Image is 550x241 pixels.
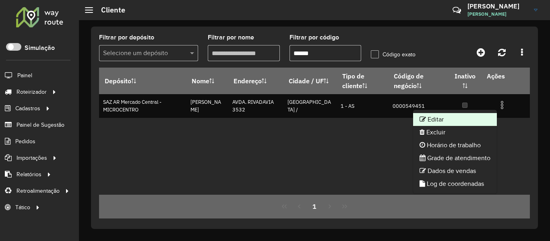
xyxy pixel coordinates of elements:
[17,187,60,195] span: Retroalimentação
[413,177,497,190] li: Log de coordenadas
[99,33,154,42] label: Filtrar por depósito
[481,68,529,84] th: Ações
[186,68,228,94] th: Nome
[208,33,254,42] label: Filtrar por nome
[15,104,40,113] span: Cadastros
[337,94,388,118] td: 1 - AS
[25,43,55,53] label: Simulação
[289,33,339,42] label: Filtrar por código
[413,113,497,126] li: Editar
[15,203,30,212] span: Tático
[283,68,337,94] th: Cidade / UF
[413,152,497,165] li: Grade de atendimento
[371,50,416,59] label: Código exato
[99,68,186,94] th: Depósito
[186,94,228,118] td: [PERSON_NAME]
[93,6,125,14] h2: Cliente
[228,68,283,94] th: Endereço
[448,2,465,19] a: Contato Rápido
[17,170,41,179] span: Relatórios
[413,139,497,152] li: Horário de trabalho
[307,199,322,214] button: 1
[15,137,35,146] span: Pedidos
[449,68,482,94] th: Inativo
[388,68,448,94] th: Código de negócio
[467,2,528,10] h3: [PERSON_NAME]
[17,154,47,162] span: Importações
[228,94,283,118] td: AVDA. RIVADAVIA 3532
[99,94,186,118] td: SAZ AR Mercado Central - MICROCENTRO
[17,88,47,96] span: Roteirizador
[413,165,497,177] li: Dados de vendas
[283,94,337,118] td: [GEOGRAPHIC_DATA] /
[17,71,32,80] span: Painel
[413,126,497,139] li: Excluir
[467,10,528,18] span: [PERSON_NAME]
[17,121,64,129] span: Painel de Sugestão
[388,94,448,118] td: 0000549451
[337,68,388,94] th: Tipo de cliente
